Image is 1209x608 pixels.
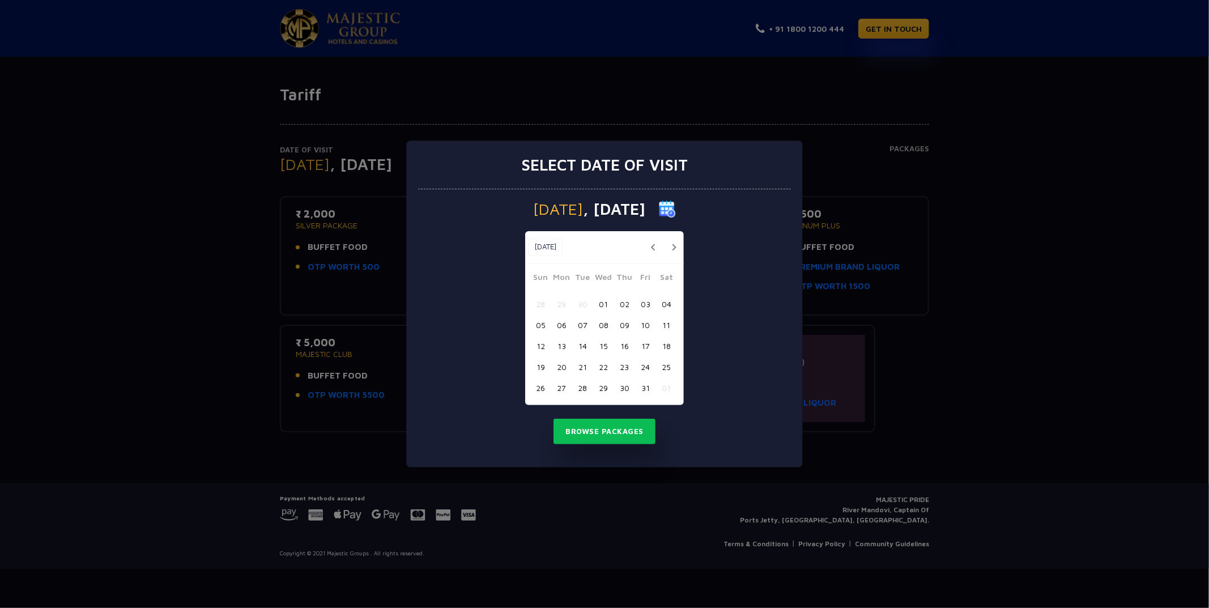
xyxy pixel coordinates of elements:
[551,377,572,398] button: 27
[635,335,656,356] button: 17
[635,377,656,398] button: 31
[614,335,635,356] button: 16
[593,335,614,356] button: 15
[530,356,551,377] button: 19
[533,201,583,217] span: [DATE]
[614,356,635,377] button: 23
[593,294,614,314] button: 01
[614,377,635,398] button: 30
[572,335,593,356] button: 14
[551,271,572,287] span: Mon
[551,314,572,335] button: 06
[572,314,593,335] button: 07
[583,201,645,217] span: , [DATE]
[635,314,656,335] button: 10
[521,155,688,175] h3: Select date of visit
[635,294,656,314] button: 03
[593,356,614,377] button: 22
[551,294,572,314] button: 29
[593,314,614,335] button: 08
[572,271,593,287] span: Tue
[614,271,635,287] span: Thu
[635,271,656,287] span: Fri
[572,377,593,398] button: 28
[656,294,677,314] button: 04
[659,201,676,218] img: calender icon
[572,294,593,314] button: 30
[551,356,572,377] button: 20
[530,335,551,356] button: 12
[572,356,593,377] button: 21
[656,271,677,287] span: Sat
[554,419,655,445] button: Browse Packages
[530,377,551,398] button: 26
[656,335,677,356] button: 18
[614,314,635,335] button: 09
[656,314,677,335] button: 11
[635,356,656,377] button: 24
[530,294,551,314] button: 28
[528,239,563,256] button: [DATE]
[530,271,551,287] span: Sun
[593,271,614,287] span: Wed
[614,294,635,314] button: 02
[656,356,677,377] button: 25
[656,377,677,398] button: 01
[593,377,614,398] button: 29
[551,335,572,356] button: 13
[530,314,551,335] button: 05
